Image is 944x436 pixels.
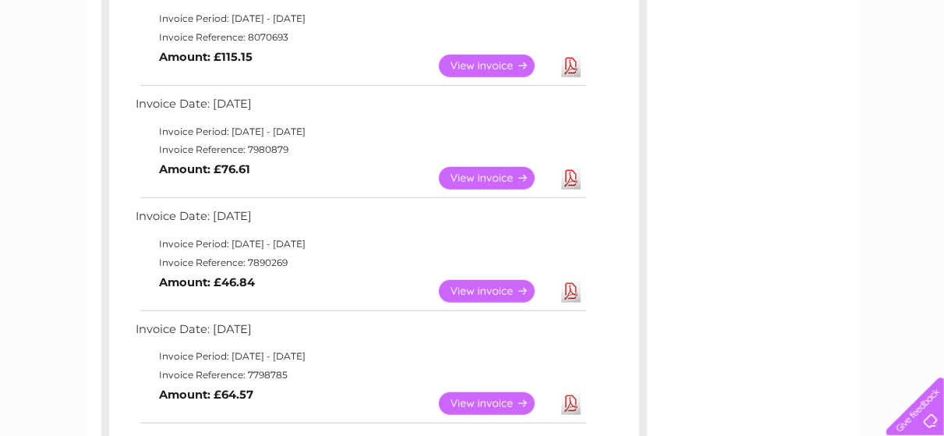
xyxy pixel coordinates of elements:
b: Amount: £64.57 [160,388,254,402]
td: Invoice Reference: 7980879 [133,140,589,159]
b: Amount: £76.61 [160,162,251,176]
a: Download [561,392,581,415]
a: Energy [709,66,743,78]
a: View [439,280,553,303]
a: 0333 014 3131 [650,8,758,27]
a: View [439,392,553,415]
td: Invoice Reference: 7890269 [133,253,589,272]
b: Amount: £115.15 [160,50,253,64]
a: Log out [893,66,929,78]
td: Invoice Period: [DATE] - [DATE] [133,347,589,366]
img: logo.png [33,41,112,88]
a: Water [670,66,699,78]
td: Invoice Date: [DATE] [133,206,589,235]
td: Invoice Date: [DATE] [133,319,589,348]
td: Invoice Reference: 7798785 [133,366,589,385]
a: Download [561,280,581,303]
a: Download [561,55,581,77]
td: Invoice Period: [DATE] - [DATE] [133,235,589,253]
td: Invoice Period: [DATE] - [DATE] [133,9,589,28]
a: Contact [840,66,879,78]
a: Blog [808,66,831,78]
b: Amount: £46.84 [160,275,256,289]
a: Download [561,167,581,190]
td: Invoice Date: [DATE] [133,94,589,122]
a: View [439,167,553,190]
div: Clear Business is a trading name of Verastar Limited (registered in [GEOGRAPHIC_DATA] No. 3667643... [104,9,841,76]
a: Telecoms [752,66,799,78]
td: Invoice Reference: 8070693 [133,28,589,47]
td: Invoice Period: [DATE] - [DATE] [133,122,589,141]
a: View [439,55,553,77]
